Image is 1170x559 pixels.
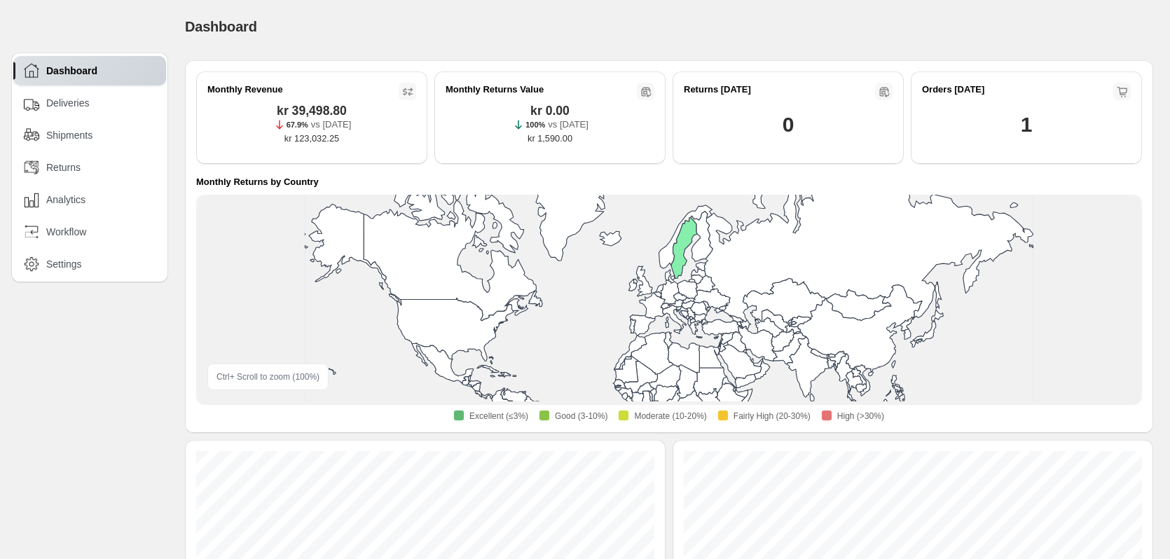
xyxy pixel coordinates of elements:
span: Excellent (≤3%) [469,410,528,422]
span: High (>30%) [837,410,884,422]
h2: Returns [DATE] [684,83,751,97]
h2: Monthly Revenue [207,83,283,97]
span: Settings [46,257,82,271]
span: Fairly High (20-30%) [734,410,811,422]
h4: Monthly Returns by Country [196,175,319,189]
span: Moderate (10-20%) [634,410,706,422]
span: kr 123,032.25 [284,132,339,146]
div: Ctrl + Scroll to zoom ( 100 %) [207,364,329,390]
span: 100% [525,120,545,129]
span: Dashboard [46,64,97,78]
span: kr 1,590.00 [528,132,572,146]
h1: 0 [783,111,794,139]
span: kr 39,498.80 [277,104,347,118]
span: Shipments [46,128,92,142]
span: kr 0.00 [530,104,570,118]
h1: 1 [1021,111,1032,139]
span: Returns [46,160,81,174]
span: Analytics [46,193,85,207]
span: Deliveries [46,96,89,110]
p: vs [DATE] [548,118,589,132]
h2: Orders [DATE] [922,83,984,97]
p: vs [DATE] [311,118,352,132]
span: 67.9% [287,120,308,129]
span: Good (3-10%) [555,410,607,422]
h2: Monthly Returns Value [446,83,544,97]
span: Dashboard [185,19,257,34]
span: Workflow [46,225,86,239]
